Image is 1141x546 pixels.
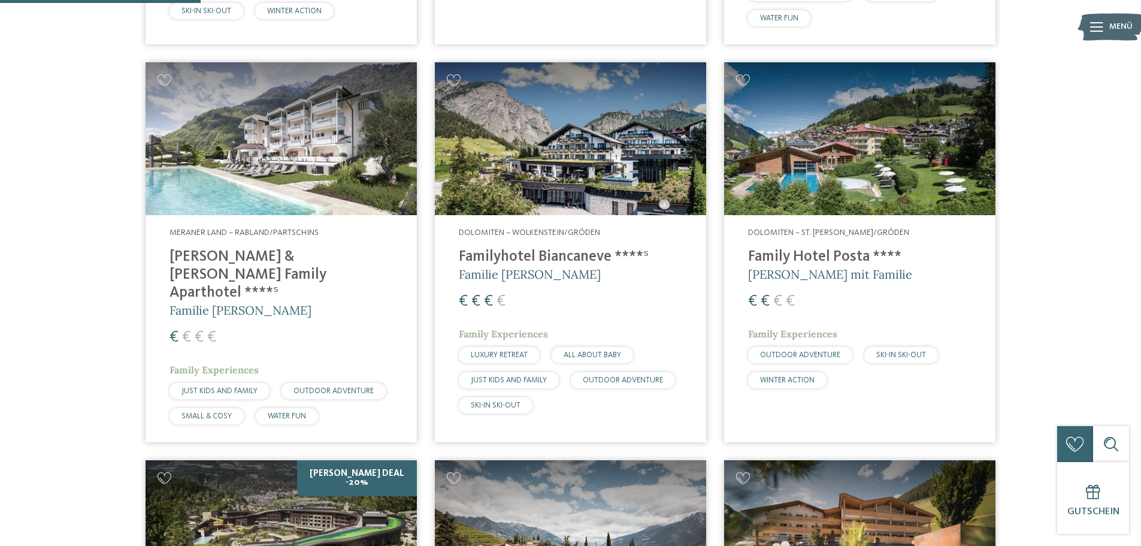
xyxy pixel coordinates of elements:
[293,387,374,395] span: OUTDOOR ADVENTURE
[484,294,493,309] span: €
[876,351,926,359] span: SKI-IN SKI-OUT
[760,351,840,359] span: OUTDOOR ADVENTURE
[170,248,393,302] h4: [PERSON_NAME] & [PERSON_NAME] Family Aparthotel ****ˢ
[471,402,520,409] span: SKI-IN SKI-OUT
[146,62,417,215] img: Familienhotels gesucht? Hier findet ihr die besten!
[1067,507,1119,517] span: Gutschein
[170,330,178,345] span: €
[267,7,322,15] span: WINTER ACTION
[459,267,601,282] span: Familie [PERSON_NAME]
[471,294,480,309] span: €
[435,62,706,215] img: Familienhotels gesucht? Hier findet ihr die besten!
[497,294,506,309] span: €
[583,376,663,384] span: OUTDOOR ADVENTURE
[760,14,798,22] span: WATER FUN
[748,248,971,266] h4: Family Hotel Posta ****
[459,294,468,309] span: €
[181,412,232,420] span: SMALL & COSY
[268,412,306,420] span: WATER FUN
[459,248,682,266] h4: Familyhotel Biancaneve ****ˢ
[170,228,319,237] span: Meraner Land – Rabland/Partschins
[195,330,204,345] span: €
[760,376,815,384] span: WINTER ACTION
[181,7,231,15] span: SKI-IN SKI-OUT
[748,228,909,237] span: Dolomiten – St. [PERSON_NAME]/Gröden
[459,328,548,340] span: Family Experiences
[773,294,782,309] span: €
[181,387,258,395] span: JUST KIDS AND FAMILY
[748,267,912,282] span: [PERSON_NAME] mit Familie
[435,62,706,442] a: Familienhotels gesucht? Hier findet ihr die besten! Dolomiten – Wolkenstein/Gröden Familyhotel Bi...
[761,294,770,309] span: €
[748,294,757,309] span: €
[146,62,417,442] a: Familienhotels gesucht? Hier findet ihr die besten! Meraner Land – Rabland/Partschins [PERSON_NAM...
[1057,462,1129,534] a: Gutschein
[471,376,547,384] span: JUST KIDS AND FAMILY
[786,294,795,309] span: €
[564,351,621,359] span: ALL ABOUT BABY
[170,303,311,318] span: Familie [PERSON_NAME]
[170,364,259,376] span: Family Experiences
[471,351,528,359] span: LUXURY RETREAT
[207,330,216,345] span: €
[182,330,191,345] span: €
[459,228,600,237] span: Dolomiten – Wolkenstein/Gröden
[724,62,995,215] img: Familienhotels gesucht? Hier findet ihr die besten!
[724,62,995,442] a: Familienhotels gesucht? Hier findet ihr die besten! Dolomiten – St. [PERSON_NAME]/Gröden Family H...
[748,328,837,340] span: Family Experiences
